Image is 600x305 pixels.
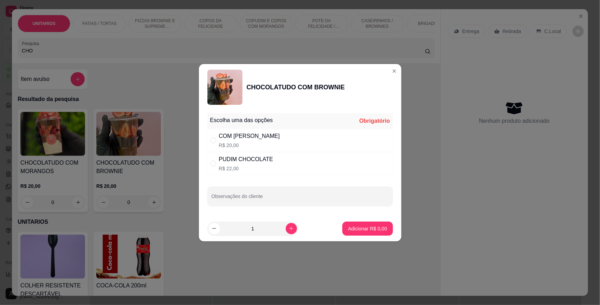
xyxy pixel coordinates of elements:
[210,116,273,125] div: Escolha uma das opções
[286,223,297,234] button: increase-product-quantity
[247,82,345,92] div: CHOCOLATUDO COM BROWNIE
[219,132,280,140] div: COM [PERSON_NAME]
[348,225,387,232] p: Adicionar R$ 0,00
[359,117,390,125] div: Obrigatório
[342,222,393,236] button: Adicionar R$ 0,00
[219,142,280,149] p: R$ 20,00
[219,165,273,172] p: R$ 22,00
[212,196,389,203] input: Observações do cliente
[209,223,220,234] button: decrease-product-quantity
[389,65,400,77] button: Close
[207,70,243,105] img: product-image
[219,155,273,164] div: PUDIM CHOCOLATE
